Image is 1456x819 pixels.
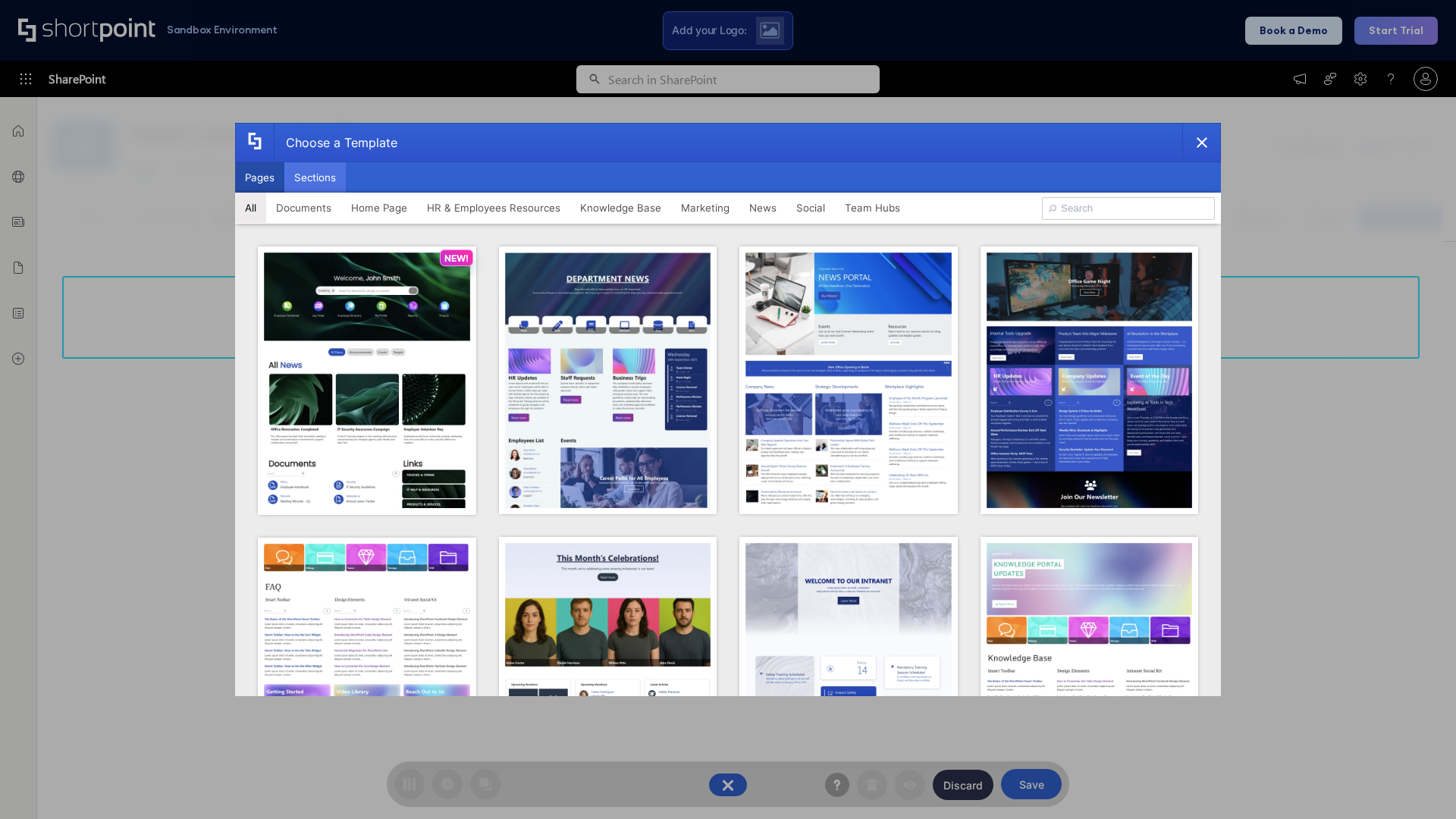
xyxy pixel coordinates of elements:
[284,162,346,193] button: Sections
[266,193,341,223] button: Documents
[1380,746,1456,819] iframe: Chat Widget
[739,193,786,223] button: News
[1042,197,1215,220] input: Search
[274,124,397,162] div: Choose a Template
[235,123,1221,696] div: template selector
[671,193,739,223] button: Marketing
[786,193,835,223] button: Social
[235,193,266,223] button: All
[835,193,910,223] button: Team Hubs
[341,193,417,223] button: Home Page
[570,193,671,223] button: Knowledge Base
[235,162,284,193] button: Pages
[417,193,570,223] button: HR & Employees Resources
[444,253,469,264] p: NEW!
